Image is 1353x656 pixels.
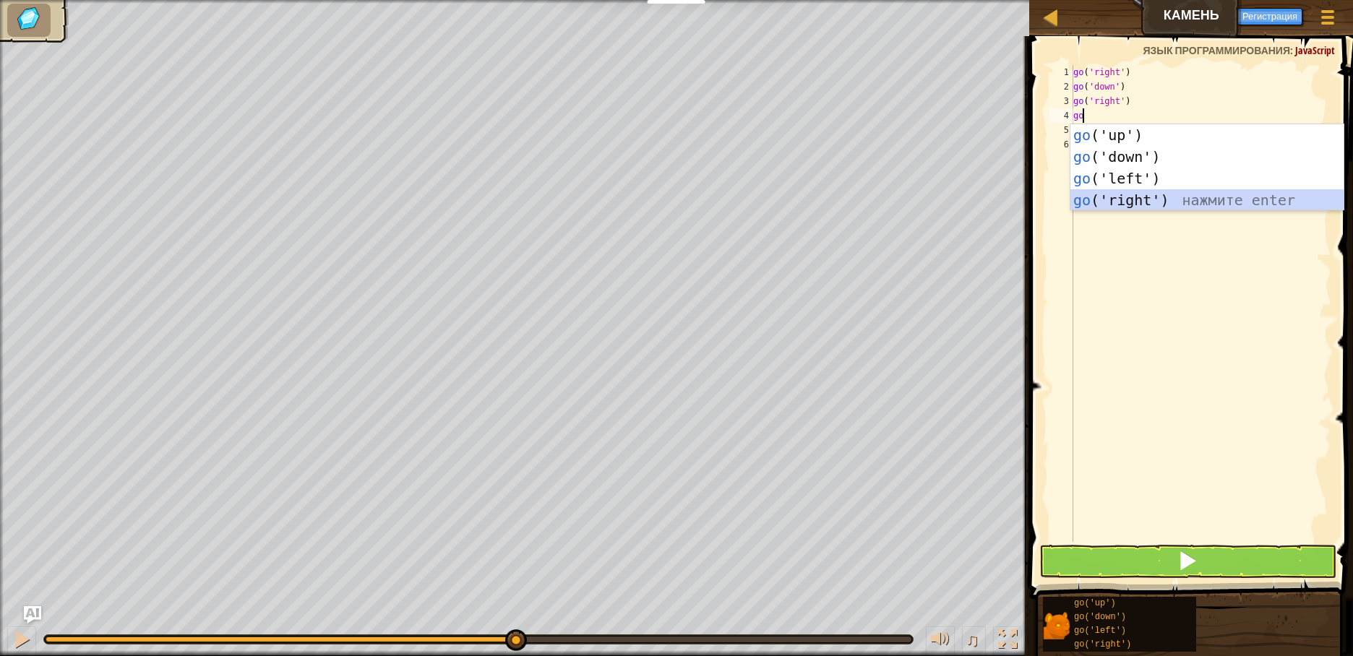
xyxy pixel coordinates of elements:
[1198,8,1223,22] span: Ask AI
[1049,65,1073,79] div: 1
[1039,545,1336,578] button: Shift+Enter: Выполнить текущий код.
[1074,612,1126,622] span: go('down')
[1049,123,1073,137] div: 5
[1049,137,1073,152] div: 6
[965,629,979,650] span: ♫
[1074,639,1131,649] span: go('right')
[1310,3,1346,37] button: Показать меню игры
[1049,94,1073,108] div: 3
[24,606,41,623] button: Ask AI
[1143,43,1290,57] span: Язык программирования
[7,626,36,656] button: Ctrl + P: Pause
[926,626,955,656] button: Регулировать громкость
[1049,108,1073,123] div: 4
[1191,3,1230,30] button: Ask AI
[7,4,51,37] li: Соберите драгоценные камни.
[1049,79,1073,94] div: 2
[1043,612,1070,639] img: portrait.png
[993,626,1022,656] button: Переключить полноэкранный режим
[1237,8,1302,25] button: Регистрация
[962,626,987,656] button: ♫
[1295,43,1335,57] span: JavaScript
[1074,626,1126,636] span: go('left')
[1290,43,1295,57] span: :
[1074,598,1116,608] span: go('up')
